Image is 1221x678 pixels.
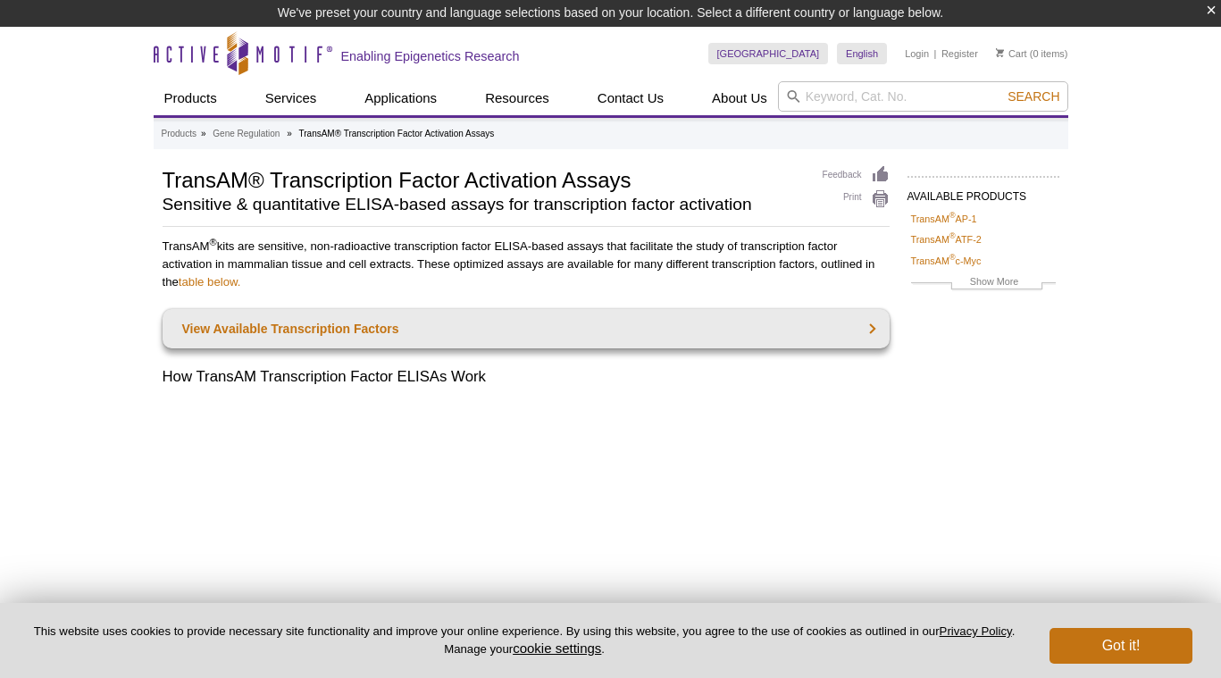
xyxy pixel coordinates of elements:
[823,165,890,185] a: Feedback
[213,126,280,142] a: Gene Regulation
[911,231,982,247] a: TransAM®ATF-2
[163,165,805,192] h1: TransAM® Transcription Factor Activation Assays
[996,43,1068,64] li: (0 items)
[201,129,206,138] li: »
[911,253,982,269] a: TransAM®c-Myc
[949,253,956,262] sup: ®
[949,232,956,241] sup: ®
[996,48,1004,57] img: Your Cart
[941,47,978,60] a: Register
[905,47,929,60] a: Login
[354,81,447,115] a: Applications
[934,43,937,64] li: |
[474,81,560,115] a: Resources
[255,81,328,115] a: Services
[163,309,890,348] a: View Available Transcription Factors
[1050,628,1192,664] button: Got it!
[162,126,197,142] a: Products
[708,43,829,64] a: [GEOGRAPHIC_DATA]
[154,81,228,115] a: Products
[299,129,495,138] li: TransAM® Transcription Factor Activation Assays
[587,81,674,115] a: Contact Us
[940,624,1012,638] a: Privacy Policy
[163,366,890,388] h2: How TransAM Transcription Factor ELISAs Work
[837,43,887,64] a: English
[778,81,1068,112] input: Keyword, Cat. No.
[1008,89,1059,104] span: Search
[996,47,1027,60] a: Cart
[949,211,956,220] sup: ®
[911,273,1056,294] a: Show More
[513,640,601,656] button: cookie settings
[163,238,890,291] p: TransAM kits are sensitive, non-radioactive transcription factor ELISA-based assays that facilita...
[823,189,890,209] a: Print
[1002,88,1065,105] button: Search
[701,81,778,115] a: About Us
[163,197,805,213] h2: Sensitive & quantitative ELISA-based assays for transcription factor activation
[907,176,1059,208] h2: AVAILABLE PRODUCTS
[29,624,1020,657] p: This website uses cookies to provide necessary site functionality and improve your online experie...
[341,48,520,64] h2: Enabling Epigenetics Research
[287,129,292,138] li: »
[210,237,217,247] sup: ®
[911,211,977,227] a: TransAM®AP-1
[179,275,241,289] a: table below.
